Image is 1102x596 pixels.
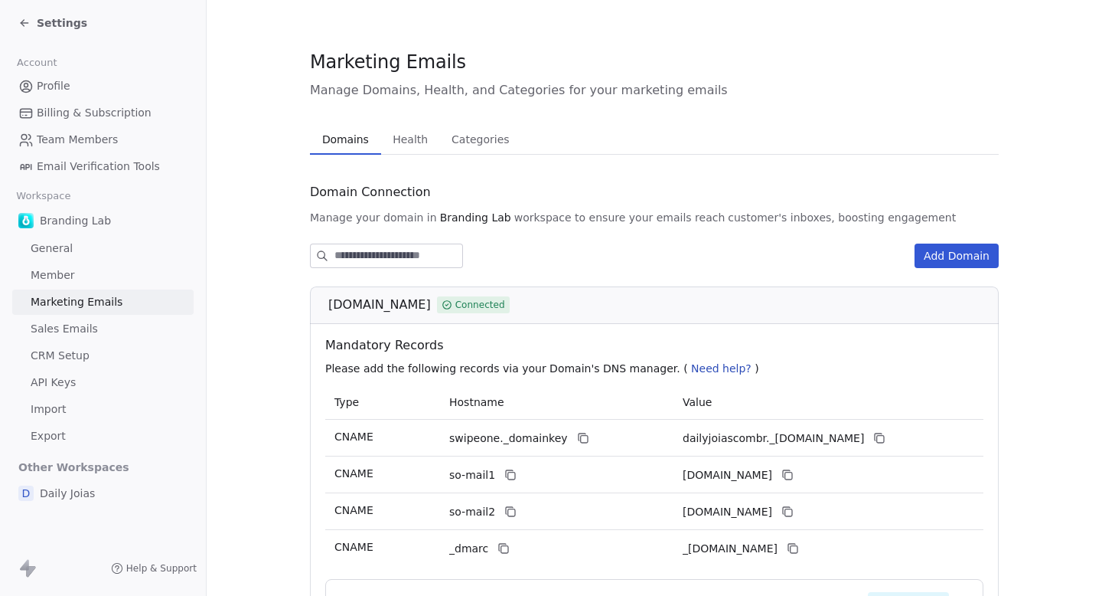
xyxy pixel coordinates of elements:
[37,78,70,94] span: Profile
[31,428,66,444] span: Export
[683,504,772,520] span: dailyjoiascombr2.swipeone.email
[12,316,194,342] a: Sales Emails
[18,15,87,31] a: Settings
[31,348,90,364] span: CRM Setup
[10,185,77,208] span: Workspace
[683,467,772,483] span: dailyjoiascombr1.swipeone.email
[449,541,488,557] span: _dmarc
[12,236,194,261] a: General
[12,455,135,480] span: Other Workspaces
[126,562,197,575] span: Help & Support
[449,504,495,520] span: so-mail2
[683,396,712,408] span: Value
[18,213,34,228] img: Symbol%20Brandinglab%20BL%20square%20Primary%20APP.png
[334,504,373,516] span: CNAME
[683,541,778,557] span: _dmarc.swipeone.email
[449,431,568,447] span: swipeone._domainkey
[12,424,194,449] a: Export
[915,244,999,268] button: Add Domain
[12,263,194,288] a: Member
[691,362,752,375] span: Need help?
[386,129,434,150] span: Health
[31,401,66,418] span: Import
[12,370,194,395] a: API Keys
[514,210,725,225] span: workspace to ensure your emails reach
[12,154,194,179] a: Email Verification Tools
[310,81,999,100] span: Manage Domains, Health, and Categories for your marketing emails
[334,467,373,480] span: CNAME
[31,241,73,257] span: General
[31,375,76,391] span: API Keys
[325,336,990,355] span: Mandatory Records
[31,267,75,283] span: Member
[12,100,194,126] a: Billing & Subscription
[31,321,98,337] span: Sales Emails
[683,431,864,447] span: dailyjoiascombr._domainkey.swipeone.email
[10,51,64,74] span: Account
[12,127,194,152] a: Team Members
[12,290,194,315] a: Marketing Emails
[40,213,111,228] span: Branding Lab
[334,541,373,553] span: CNAME
[455,298,505,312] span: Connected
[12,74,194,99] a: Profile
[37,159,160,175] span: Email Verification Tools
[310,210,437,225] span: Manage your domain in
[310,183,431,201] span: Domain Connection
[325,361,990,376] p: Please add the following records via your Domain's DNS manager. ( )
[334,431,373,443] span: CNAME
[445,129,515,150] span: Categories
[18,486,34,501] span: D
[440,210,511,225] span: Branding Lab
[334,395,431,411] p: Type
[31,294,122,310] span: Marketing Emails
[12,343,194,368] a: CRM Setup
[310,51,466,74] span: Marketing Emails
[728,210,956,225] span: customer's inboxes, boosting engagement
[37,105,152,121] span: Billing & Subscription
[40,486,95,501] span: Daily Joias
[12,397,194,422] a: Import
[449,467,495,483] span: so-mail1
[111,562,197,575] a: Help & Support
[37,132,118,148] span: Team Members
[37,15,87,31] span: Settings
[316,129,375,150] span: Domains
[328,296,431,314] span: [DOMAIN_NAME]
[449,396,504,408] span: Hostname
